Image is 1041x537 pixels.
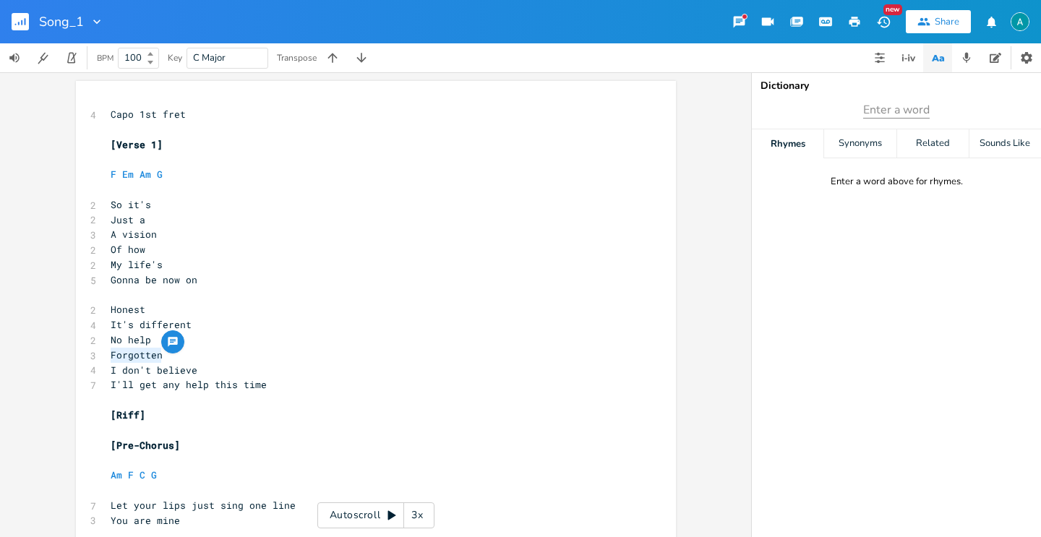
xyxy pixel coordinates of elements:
span: Honest [111,303,145,316]
div: Share [935,15,959,28]
span: Capo 1st fret [111,108,186,121]
span: F [128,468,134,481]
span: Enter a word [863,102,930,119]
span: Am [140,168,151,181]
div: Autoscroll [317,502,434,528]
span: G [151,468,157,481]
div: New [883,4,902,15]
span: My life's [111,258,163,271]
div: Enter a word above for rhymes. [831,176,963,188]
div: Rhymes [752,129,823,158]
span: Of how [111,243,145,256]
span: F [111,168,116,181]
div: Synonyms [824,129,896,158]
span: I'll get any help this time [111,378,267,391]
span: [Riff] [111,408,145,421]
span: Just a [111,213,145,226]
div: Sounds Like [969,129,1041,158]
div: Dictionary [761,81,1032,91]
span: G [157,168,163,181]
span: Forgotten [111,348,163,361]
button: Share [906,10,971,33]
button: New [869,9,898,35]
span: Gonna be now on [111,273,197,286]
span: I don't believe [111,364,197,377]
span: Let your lips just sing one line [111,499,296,512]
div: 3x [404,502,430,528]
span: Em [122,168,134,181]
span: [Pre-Chorus] [111,439,180,452]
div: Transpose [277,53,317,62]
span: C [140,468,145,481]
div: Related [897,129,969,158]
span: Am [111,468,122,481]
div: Key [168,53,182,62]
span: C Major [193,51,226,64]
span: You are mine [111,514,180,527]
span: [Verse 1] [111,138,163,151]
span: Song_1 [39,15,84,28]
span: No help [111,333,151,346]
div: BPM [97,54,113,62]
span: It's different [111,318,192,331]
span: A vision [111,228,157,241]
img: Alex [1011,12,1029,31]
span: So it's [111,198,151,211]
